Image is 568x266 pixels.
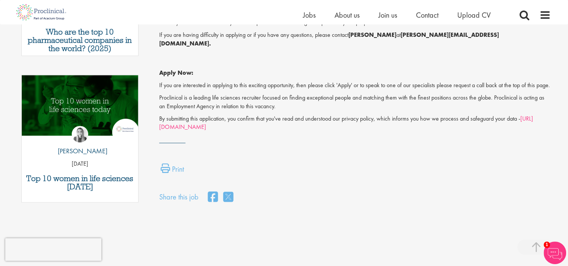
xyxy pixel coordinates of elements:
[26,28,135,53] a: Who are the top 10 pharmaceutical companies in the world? (2025)
[416,10,438,20] a: Contact
[159,115,551,132] p: By submitting this application, you confirm that you've read and understood our privacy policy, w...
[159,69,193,77] strong: Apply Now:
[159,94,551,111] p: Proclinical is a leading life sciences recruiter focused on finding exceptional people and matchi...
[208,189,218,206] a: share on facebook
[26,174,135,191] a: Top 10 women in life sciences [DATE]
[348,31,396,39] strong: [PERSON_NAME]
[303,10,316,20] a: Jobs
[159,115,533,131] a: [URL][DOMAIN_NAME]
[544,242,566,264] img: Chatbot
[334,10,360,20] a: About us
[159,31,551,48] p: If you are having difficulty in applying or if you have any questions, please contact at
[159,192,199,203] label: Share this job
[5,238,101,261] iframe: reCAPTCHA
[161,163,184,178] a: Print
[72,126,88,142] img: Hannah Burke
[457,10,491,20] a: Upload CV
[223,189,233,206] a: share on twitter
[544,242,550,248] span: 1
[52,146,107,156] p: [PERSON_NAME]
[378,10,397,20] a: Join us
[22,160,139,168] p: [DATE]
[22,75,139,142] a: Link to a post
[52,126,107,160] a: Hannah Burke [PERSON_NAME]
[159,81,551,90] p: If you are interested in applying to this exciting opportunity, then please click 'Apply' or to s...
[22,75,139,136] img: Top 10 women in life sciences today
[159,31,499,47] strong: [PERSON_NAME][EMAIL_ADDRESS][DOMAIN_NAME].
